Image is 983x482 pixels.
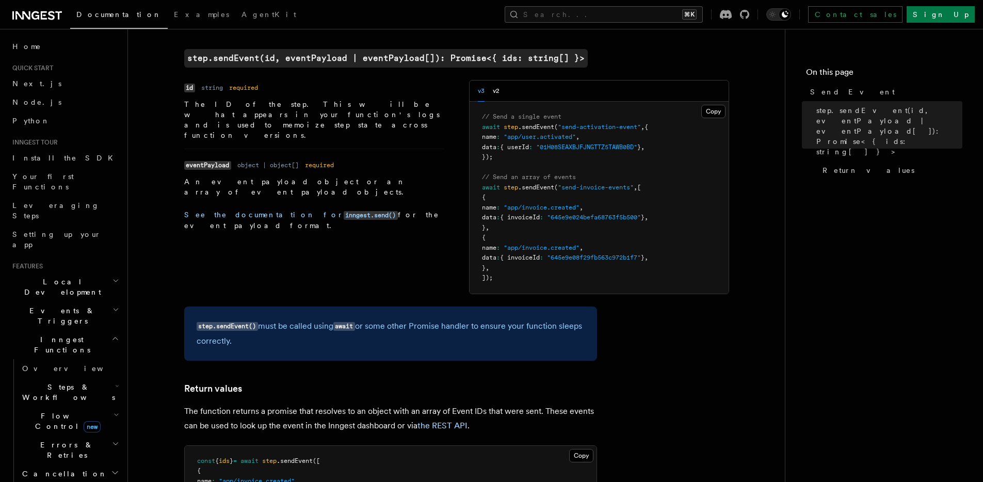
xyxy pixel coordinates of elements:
span: } [641,254,644,261]
a: Node.js [8,93,121,111]
span: Home [12,41,41,52]
button: Errors & Retries [18,436,121,464]
span: } [482,224,486,231]
a: Python [8,111,121,130]
span: , [634,184,637,191]
h4: On this page [806,66,962,83]
span: { userId [500,143,529,151]
span: ( [554,184,558,191]
span: { [215,457,219,464]
span: , [579,204,583,211]
span: : [496,143,500,151]
span: Local Development [8,277,112,297]
span: name [482,133,496,140]
span: step [504,184,518,191]
span: step.sendEvent(id, eventPayload | eventPayload[]): Promise<{ ids: string[] }> [816,105,962,157]
span: Flow Control [18,411,114,431]
span: Python [12,117,50,125]
a: the REST API [417,421,468,430]
span: new [84,421,101,432]
span: name [482,204,496,211]
a: Examples [168,3,235,28]
span: Inngest tour [8,138,58,147]
a: step.sendEvent(id, eventPayload | eventPayload[]): Promise<{ ids: string[] }> [184,49,588,68]
span: "645e9e08f29fb563c972b1f7" [547,254,641,261]
span: .sendEvent [518,184,554,191]
p: An event payload object or an array of event payload objects. [184,176,444,197]
span: } [482,264,486,271]
button: v2 [493,81,499,102]
span: : [496,214,500,221]
span: Setting up your app [12,230,101,249]
a: Send Event [806,83,962,101]
span: { [197,467,201,474]
span: Errors & Retries [18,440,112,460]
a: Sign Up [907,6,975,23]
span: await [482,123,500,131]
dd: required [229,84,258,92]
a: Setting up your app [8,225,121,254]
dd: string [201,84,223,92]
span: : [496,133,500,140]
span: Node.js [12,98,61,106]
button: Search...⌘K [505,6,703,23]
span: "send-activation-event" [558,123,641,131]
span: step [262,457,277,464]
span: AgentKit [241,10,296,19]
a: Overview [18,359,121,378]
span: : [496,204,500,211]
span: data [482,254,496,261]
span: : [529,143,533,151]
span: } [230,457,233,464]
p: The function returns a promise that resolves to an object with an array of Event IDs that were se... [184,404,597,433]
code: step.sendEvent() [197,322,258,331]
button: Events & Triggers [8,301,121,330]
span: await [240,457,259,464]
span: ( [554,123,558,131]
span: Examples [174,10,229,19]
span: const [197,457,215,464]
span: ids [219,457,230,464]
p: for the event payload format. [184,210,444,231]
a: See the documentation forinngest.send() [184,211,398,219]
span: Next.js [12,79,61,88]
span: , [486,224,489,231]
span: data [482,143,496,151]
span: { invoiceId [500,214,540,221]
button: Copy [569,449,593,462]
span: { [644,123,648,131]
a: Install the SDK [8,149,121,167]
code: await [333,322,355,331]
span: // Send an array of events [482,173,576,181]
span: , [644,254,648,261]
span: "send-invoice-events" [558,184,634,191]
button: Flow Controlnew [18,407,121,436]
button: Toggle dark mode [766,8,791,21]
span: Events & Triggers [8,306,112,326]
dd: required [305,161,334,169]
span: } [637,143,641,151]
span: // Send a single event [482,113,561,120]
span: Steps & Workflows [18,382,115,403]
span: , [576,133,579,140]
p: must be called using or some other Promise handler to ensure your function sleeps correctly. [197,319,585,348]
span: { [482,234,486,241]
span: = [233,457,237,464]
a: step.sendEvent(id, eventPayload | eventPayload[]): Promise<{ ids: string[] }> [812,101,962,161]
a: AgentKit [235,3,302,28]
span: Cancellation [18,469,107,479]
p: The ID of the step. This will be what appears in your function's logs and is used to memoize step... [184,99,444,140]
button: Local Development [8,272,121,301]
dd: object | object[] [237,161,299,169]
span: , [641,123,644,131]
span: .sendEvent [277,457,313,464]
span: "app/invoice.created" [504,244,579,251]
code: id [184,84,195,92]
span: Return values [823,165,914,175]
span: data [482,214,496,221]
span: "app/invoice.created" [504,204,579,211]
span: Documentation [76,10,162,19]
span: Overview [22,364,128,373]
a: Home [8,37,121,56]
